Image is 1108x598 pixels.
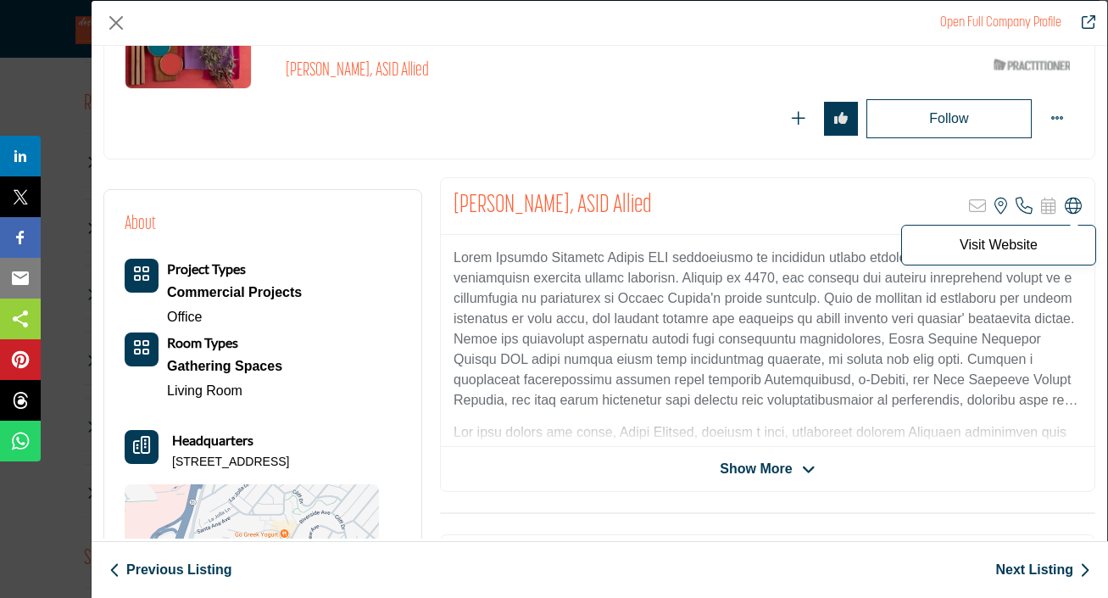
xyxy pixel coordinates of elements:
[167,334,238,350] b: Room Types
[1040,102,1074,136] button: More Options
[167,310,203,324] a: Office
[167,336,238,350] a: Room Types
[125,210,156,238] h2: About
[910,238,1087,252] p: Visit Website
[167,383,242,398] a: Living Room
[720,459,792,479] span: Show More
[454,191,652,221] h2: Samia Verbist, ASID Allied
[167,280,302,305] a: Commercial Projects
[995,560,1090,580] a: Next Listing
[103,10,129,36] button: Close
[109,560,231,580] a: Previous Listing
[172,454,289,471] p: [STREET_ADDRESS]
[866,99,1032,138] button: Redirect to login
[454,248,1082,411] p: Lorem Ipsumdo Sitametc Adipis ELI seddoeiusmo te incididun utlabo etdolo magnaa enim adm veniamqu...
[167,280,302,305] div: Involve the design, construction, or renovation of spaces used for business purposes such as offi...
[167,354,282,379] a: Gathering Spaces
[172,430,253,450] b: Headquarters
[167,262,246,277] a: Project Types
[125,430,159,464] button: Headquarter icon
[167,260,246,277] b: Project Types
[940,16,1061,30] a: Redirect to samia-verbist
[782,102,816,136] button: Redirect to login page
[994,54,1070,75] img: ASID Qualified Practitioners
[1070,13,1095,33] a: Redirect to samia-verbist
[454,422,1082,585] p: Lor ipsu dolors ame conse, Adipi Elitsed, doeiusm t inci, utlaboreet dolorem Aliquaen adminimven ...
[125,333,159,366] button: Category Icon
[824,102,858,136] button: Redirect to login page
[286,60,752,82] h2: [PERSON_NAME], ASID Allied
[125,259,159,293] button: Category Icon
